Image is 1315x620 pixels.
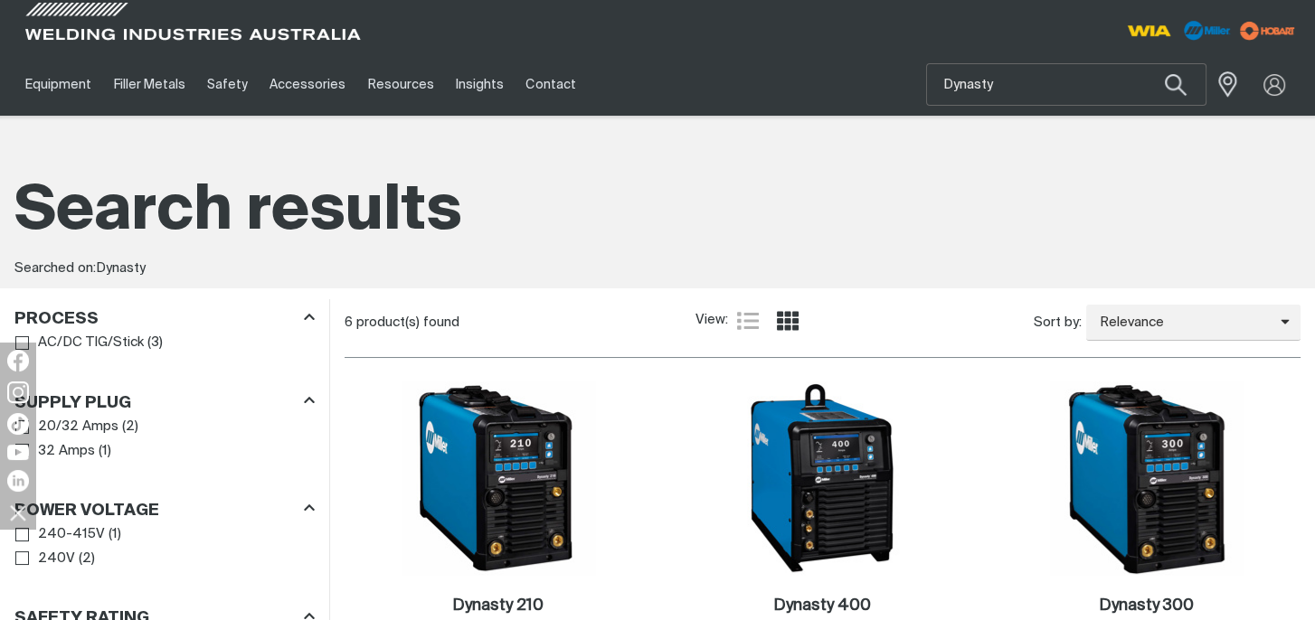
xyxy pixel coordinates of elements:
div: Power Voltage [14,498,315,522]
a: 240-415V [15,522,105,547]
h3: Supply Plug [14,393,131,414]
a: Dynasty 300 [1099,596,1194,616]
img: YouTube [7,445,29,460]
a: Dynasty 400 [773,596,871,616]
a: Filler Metals [102,53,195,116]
span: ( 3 ) [147,333,163,353]
span: View: [695,310,728,331]
span: 32 Amps [38,441,95,462]
div: Supply Plug [14,390,315,414]
div: 6 [345,314,695,332]
nav: Main [14,53,979,116]
span: AC/DC TIG/Stick [38,333,144,353]
img: hide socials [3,497,33,528]
a: Dynasty 210 [452,596,544,616]
a: Contact [515,53,586,116]
input: Product name or item number... [927,64,1206,105]
span: product(s) found [356,315,459,329]
a: Accessories [259,53,356,116]
span: 240V [38,549,75,569]
ul: Power Voltage [15,522,314,570]
a: 240V [15,547,75,571]
ul: Process [15,331,314,355]
h1: Search results [14,172,1301,252]
span: ( 1 ) [99,441,111,462]
img: TikTok [7,413,29,435]
span: ( 2 ) [79,549,95,569]
h3: Power Voltage [14,501,159,521]
img: miller [1235,17,1301,44]
span: 240-415V [38,524,105,545]
span: Dynasty [96,261,146,275]
img: Dynasty 300 [1050,381,1244,575]
span: 20/32 Amps [38,417,118,437]
span: Relevance [1086,313,1281,333]
img: Dynasty 210 [402,381,595,575]
a: Insights [445,53,515,116]
a: 20/32 Amps [15,415,118,439]
h2: Dynasty 210 [452,597,544,614]
span: Sort by: [1034,313,1082,333]
span: ( 1 ) [109,524,121,545]
section: Product list controls [345,299,1301,345]
a: List view [737,310,759,332]
a: Resources [357,53,445,116]
a: 32 Amps [15,439,95,464]
div: Searched on: [14,258,1301,279]
a: AC/DC TIG/Stick [15,331,144,355]
h2: Dynasty 300 [1099,597,1194,614]
ul: Supply Plug [15,415,314,463]
button: Search products [1145,63,1206,106]
a: Equipment [14,53,102,116]
img: LinkedIn [7,470,29,492]
h3: Process [14,309,99,330]
h2: Dynasty 400 [773,597,871,614]
a: Safety [196,53,259,116]
span: ( 2 ) [122,417,138,437]
img: Instagram [7,381,29,403]
img: Facebook [7,350,29,371]
div: Process [14,306,315,331]
img: Dynasty 400 [725,381,919,575]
